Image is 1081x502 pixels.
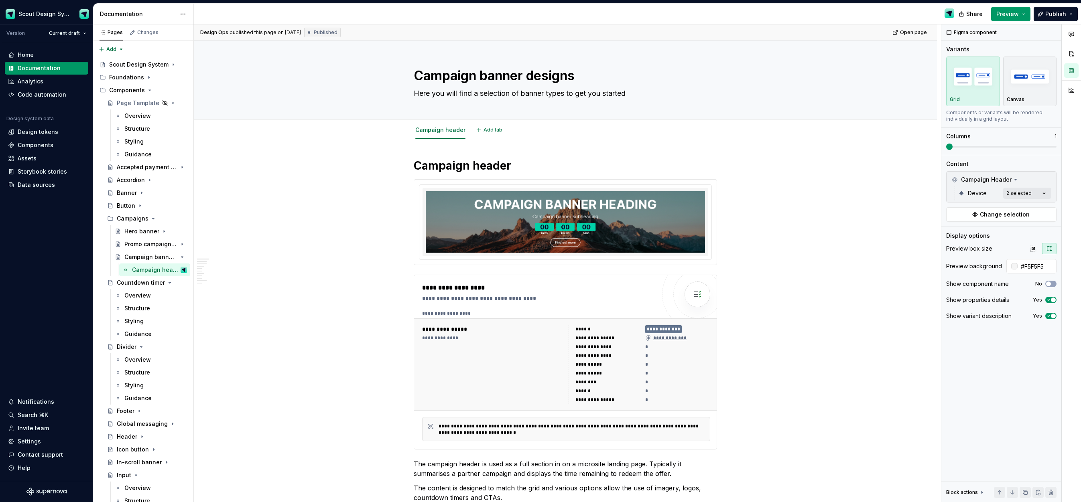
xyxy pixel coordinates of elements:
[946,109,1057,122] div: Components or variants will be rendered individually in a grid layout
[230,29,301,36] div: published this page on [DATE]
[1003,188,1051,199] button: 2 selected
[112,148,190,161] a: Guidance
[181,267,187,273] img: Design Ops
[5,152,88,165] a: Assets
[117,189,137,197] div: Banner
[414,158,717,173] h1: Campaign header
[112,328,190,340] a: Guidance
[124,150,152,158] div: Guidance
[112,366,190,379] a: Structure
[100,29,123,36] div: Pages
[117,471,131,479] div: Input
[18,437,41,445] div: Settings
[1055,133,1057,140] p: 1
[968,189,987,197] span: Device
[6,9,15,19] img: e611c74b-76fc-4ef0-bafa-dc494cd4cb8a.png
[412,87,715,100] textarea: Here you will find a selection of banner types to get you started
[5,462,88,474] button: Help
[112,302,190,315] a: Structure
[18,464,30,472] div: Help
[5,448,88,461] button: Contact support
[991,7,1030,21] button: Preview
[109,73,144,81] div: Foundations
[104,340,190,353] a: Divider
[5,139,88,152] a: Components
[124,330,152,338] div: Guidance
[112,379,190,392] a: Styling
[124,227,159,235] div: Hero banner
[950,96,960,103] p: Grid
[124,368,150,376] div: Structure
[18,10,70,18] div: Scout Design System
[104,456,190,469] a: In-scroll banner
[124,317,144,325] div: Styling
[124,138,144,146] div: Styling
[112,135,190,148] a: Styling
[117,407,134,415] div: Footer
[946,45,969,53] div: Variants
[980,211,1030,219] span: Change selection
[100,10,176,18] div: Documentation
[124,125,150,133] div: Structure
[18,398,54,406] div: Notifications
[950,62,996,91] img: placeholder
[117,433,137,441] div: Header
[124,381,144,389] div: Styling
[117,445,149,453] div: Icon button
[900,29,927,36] span: Open page
[18,51,34,59] div: Home
[5,88,88,101] a: Code automation
[946,207,1057,222] button: Change selection
[946,160,969,168] div: Content
[104,212,190,225] div: Campaigns
[1033,297,1042,303] label: Yes
[1018,259,1057,273] input: Auto
[314,29,337,36] span: Published
[1033,313,1042,319] label: Yes
[117,343,136,351] div: Divider
[946,487,985,498] div: Block actions
[104,430,190,443] a: Header
[137,29,158,36] div: Changes
[18,141,53,149] div: Components
[414,459,717,478] p: The campaign header is used as a full section in on a microsite landing page. Typically it summar...
[26,488,67,496] svg: Supernova Logo
[112,251,190,263] a: Campaign banner designs
[104,199,190,212] a: Button
[5,165,88,178] a: Storybook stories
[112,122,190,135] a: Structure
[124,484,151,492] div: Overview
[1045,10,1066,18] span: Publish
[104,186,190,199] a: Banner
[5,49,88,61] a: Home
[104,97,190,109] a: Page Template
[106,46,116,53] span: Add
[117,176,145,184] div: Accordion
[124,291,151,300] div: Overview
[473,124,506,136] button: Add tab
[18,91,66,99] div: Code automation
[112,353,190,366] a: Overview
[104,161,190,174] a: Accepted payment types
[18,424,49,432] div: Invite team
[109,86,145,94] div: Components
[18,154,37,162] div: Assets
[104,174,190,186] a: Accordion
[946,312,1012,320] div: Show variant description
[109,61,169,69] div: Scout Design System
[946,232,990,240] div: Display options
[112,238,190,251] a: Promo campaign banner
[18,451,63,459] div: Contact support
[117,215,148,223] div: Campaigns
[5,395,88,408] button: Notifications
[18,411,48,419] div: Search ⌘K
[1006,190,1032,196] div: 2 selected
[117,163,177,171] div: Accepted payment types
[112,482,190,494] a: Overview
[104,469,190,482] a: Input
[18,181,55,189] div: Data sources
[104,276,190,289] a: Countdown timer
[79,9,89,19] img: Design Ops
[966,10,983,18] span: Share
[6,115,54,122] div: Design system data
